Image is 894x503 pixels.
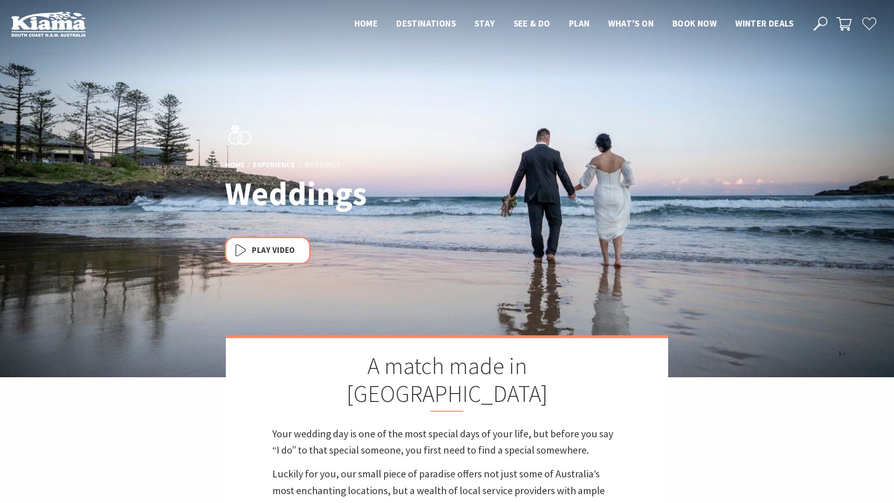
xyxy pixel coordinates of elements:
[253,160,295,170] a: Experience
[735,18,793,29] span: Winter Deals
[514,18,550,29] span: See & Do
[569,18,590,29] span: Plan
[225,237,311,265] button: Play Video
[474,18,495,29] span: Stay
[672,18,717,29] span: Book now
[396,18,456,29] span: Destinations
[354,18,378,29] span: Home
[272,352,622,412] h2: A match made in [GEOGRAPHIC_DATA]
[225,176,488,212] h1: Weddings
[272,426,622,458] p: Your wedding day is one of the most special days of your life, but before you say “I do” to that ...
[11,11,86,37] img: Kiama Logo
[345,16,803,32] nav: Main Menu
[305,159,340,171] li: Weddings
[225,160,245,170] a: Home
[608,18,654,29] span: What’s On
